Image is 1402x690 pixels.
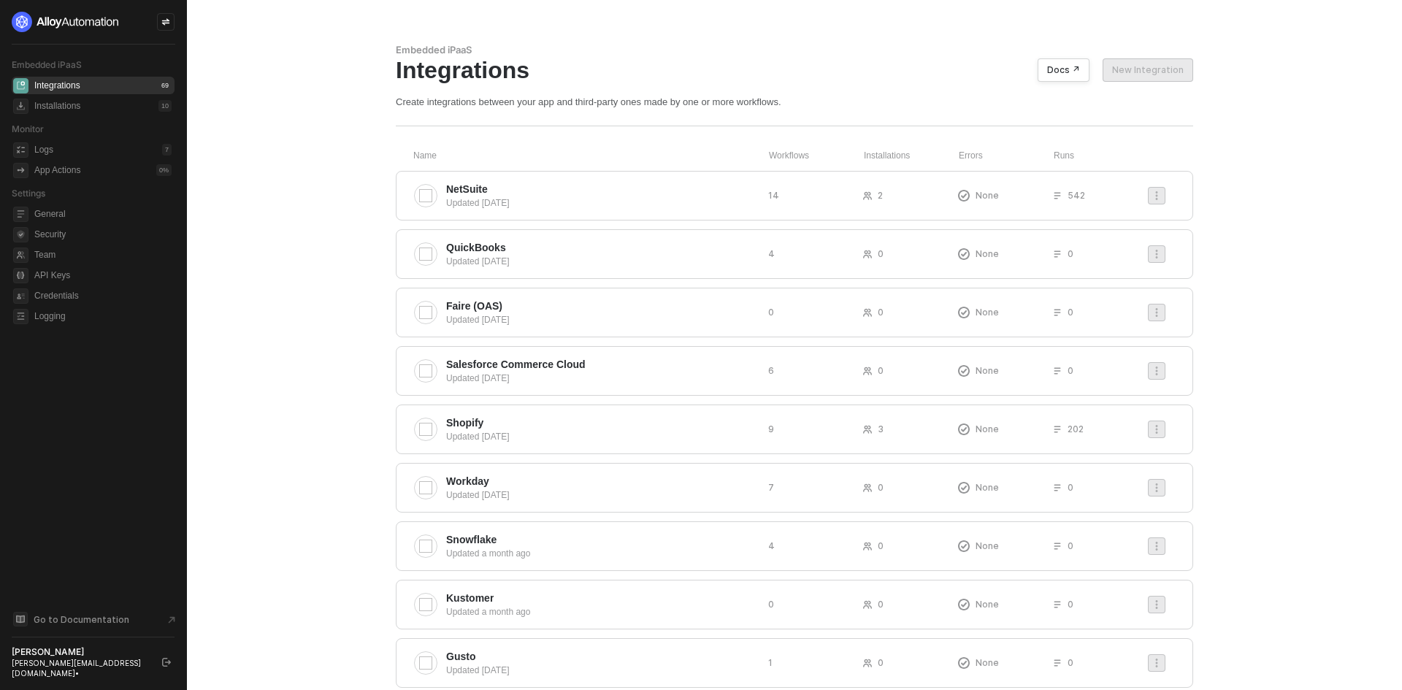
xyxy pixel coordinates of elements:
div: Updated [DATE] [446,430,756,443]
div: Name [413,150,769,162]
span: API Keys [34,267,172,284]
div: 69 [158,80,172,91]
span: Monitor [12,123,44,134]
span: icon-exclamation [958,190,970,202]
span: logout [162,658,171,667]
span: 0 [768,306,774,318]
a: logo [12,12,175,32]
div: App Actions [34,164,80,177]
span: icon-list [1053,483,1062,492]
span: 14 [768,189,779,202]
span: Security [34,226,172,243]
div: Updated a month ago [446,547,756,560]
span: icon-exclamation [958,599,970,610]
span: 0 [878,481,884,494]
img: integration-icon [419,598,432,611]
span: icon-list [1053,308,1062,317]
span: 0 [1068,248,1073,260]
span: 0 [1068,598,1073,610]
div: 7 [162,144,172,156]
div: 0 % [156,164,172,176]
span: icon-users [863,250,872,258]
div: Embedded iPaaS [396,44,1193,56]
span: NetSuite [446,182,488,196]
span: None [976,306,999,318]
span: 6 [768,364,774,377]
img: integration-icon [419,656,432,670]
span: icon-exclamation [958,248,970,260]
span: icon-list [1053,425,1062,434]
img: integration-icon [419,248,432,261]
span: Salesforce Commerce Cloud [446,357,586,372]
span: QuickBooks [446,240,506,255]
span: icon-exclamation [958,482,970,494]
div: Create integrations between your app and third-party ones made by one or more workflows. [396,96,1193,108]
div: Updated a month ago [446,605,756,618]
div: Installations [34,100,80,112]
span: icon-exclamation [958,657,970,669]
span: 0 [768,598,774,610]
div: Workflows [769,150,864,162]
img: integration-icon [419,306,432,319]
span: document-arrow [164,613,179,627]
span: 0 [878,364,884,377]
span: General [34,205,172,223]
a: Knowledge Base [12,610,175,628]
span: icon-app-actions [13,163,28,178]
div: [PERSON_NAME] [12,646,149,658]
span: api-key [13,268,28,283]
span: 4 [768,540,775,552]
span: Snowflake [446,532,497,547]
span: logging [13,309,28,324]
span: Go to Documentation [34,613,129,626]
button: New Integration [1103,58,1193,82]
span: icon-users [863,425,872,434]
span: 0 [878,598,884,610]
span: icon-logs [13,142,28,158]
div: Integrations [396,56,1193,84]
span: Settings [12,188,45,199]
span: integrations [13,78,28,93]
div: Docs ↗ [1047,64,1080,76]
div: Updated [DATE] [446,664,756,677]
span: icon-users [863,600,872,609]
span: Logging [34,307,172,325]
span: 3 [878,423,884,435]
span: Kustomer [446,591,494,605]
span: icon-exclamation [958,423,970,435]
span: None [976,364,999,377]
div: 10 [158,100,172,112]
span: 0 [878,656,884,669]
span: icon-users [863,308,872,317]
span: credentials [13,288,28,304]
span: 0 [878,248,884,260]
div: Updated [DATE] [446,313,756,326]
span: icon-swap [161,18,170,26]
span: 2 [878,189,883,202]
span: icon-exclamation [958,540,970,552]
span: icon-users [863,191,872,200]
div: Installations [864,150,959,162]
span: 0 [1068,306,1073,318]
span: Workday [446,474,489,488]
span: Team [34,246,172,264]
div: Integrations [34,80,80,92]
span: security [13,227,28,242]
span: general [13,207,28,222]
img: integration-icon [419,189,432,202]
span: 0 [1068,540,1073,552]
span: None [976,248,999,260]
span: Embedded iPaaS [12,59,82,70]
span: icon-list [1053,659,1062,667]
div: Logs [34,144,53,156]
span: installations [13,99,28,114]
span: None [976,481,999,494]
span: icon-exclamation [958,307,970,318]
span: icon-list [1053,600,1062,609]
span: Shopify [446,415,483,430]
span: Faire (OAS) [446,299,502,313]
div: Runs [1054,150,1154,162]
span: icon-list [1053,367,1062,375]
span: icon-users [863,542,872,551]
div: Errors [959,150,1054,162]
